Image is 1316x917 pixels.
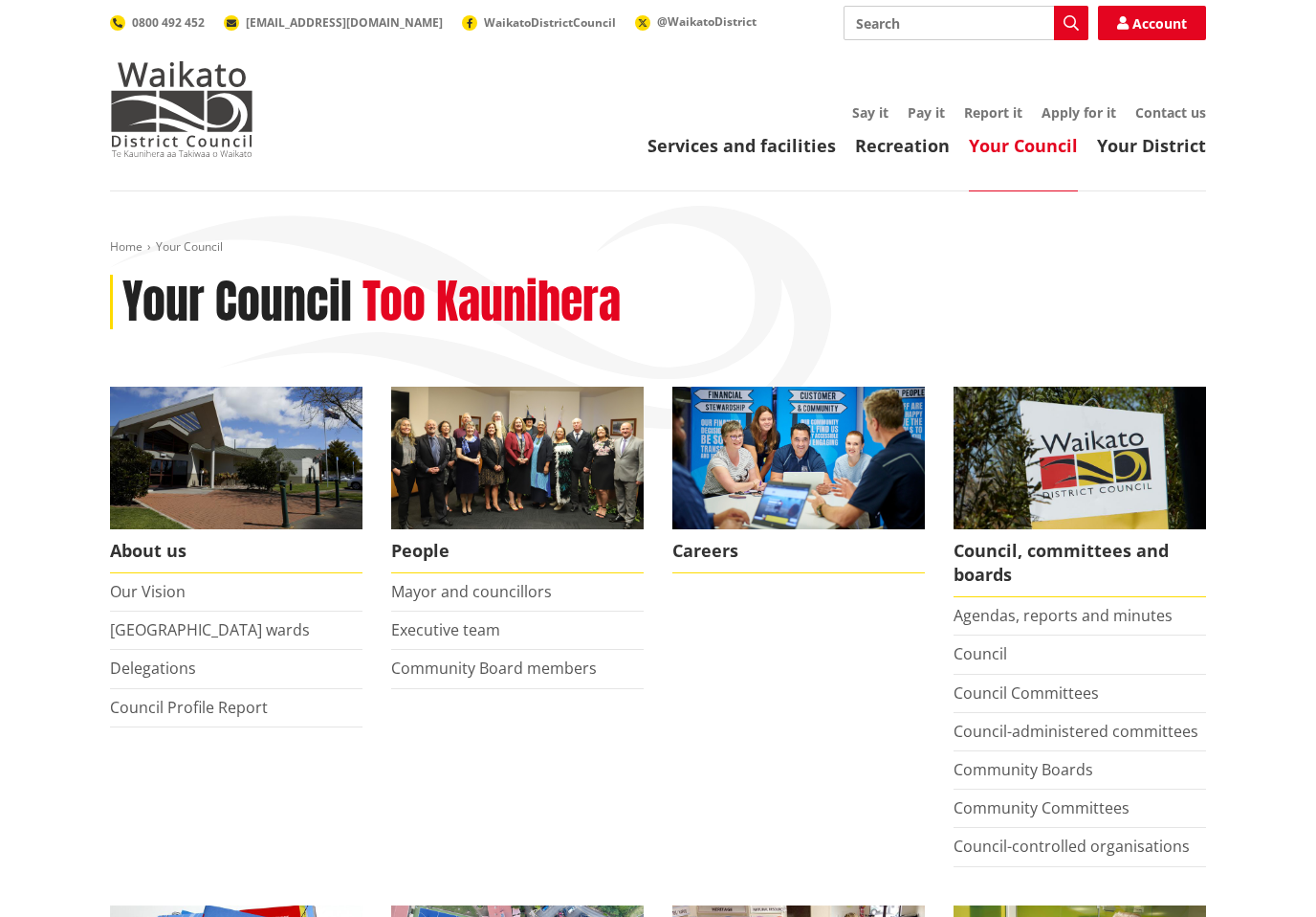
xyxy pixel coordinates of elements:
[224,14,443,31] a: [EMAIL_ADDRESS][DOMAIN_NAME]
[391,529,644,573] span: People
[647,134,836,157] a: Services and facilities
[908,103,945,122] a: Pay it
[110,239,1206,256] nav: breadcrumb
[672,529,925,573] span: Careers
[110,387,362,529] img: WDC Building 0015
[657,13,757,30] span: @WaikatoDistrict
[954,605,1173,626] a: Agendas, reports and minutes
[954,387,1206,529] img: Waikato-District-Council-sign
[110,387,362,573] a: WDC Building 0015 About us
[954,682,1099,704] a: Council Committees
[954,759,1093,780] a: Community Boards
[110,529,362,573] span: About us
[954,797,1130,818] a: Community Committees
[391,658,597,679] a: Community Board members
[484,14,616,31] span: WaikatoDistrictCouncil
[844,6,1088,40] input: Search input
[391,387,644,573] a: 2022 Council People
[246,14,443,31] span: [EMAIL_ADDRESS][DOMAIN_NAME]
[391,581,552,602] a: Mayor and councillors
[132,14,205,31] span: 0800 492 452
[110,658,196,679] a: Delegations
[969,134,1078,157] a: Your Council
[1042,103,1116,122] a: Apply for it
[462,14,616,31] a: WaikatoDistrictCouncil
[110,619,310,640] a: [GEOGRAPHIC_DATA] wards
[156,238,223,255] span: Your Council
[391,619,500,640] a: Executive team
[110,697,268,718] a: Council Profile Report
[954,836,1190,857] a: Council-controlled organisations
[852,103,888,122] a: Say it
[1098,6,1206,40] a: Account
[672,387,925,573] a: Careers
[110,61,253,157] img: Waikato District Council - Te Kaunihera aa Takiwaa o Waikato
[672,387,925,529] img: Office staff in meeting - Career page
[855,134,950,157] a: Recreation
[635,13,757,30] a: @WaikatoDistrict
[954,721,1198,742] a: Council-administered committees
[1097,134,1206,157] a: Your District
[954,643,1007,664] a: Council
[954,529,1206,597] span: Council, committees and boards
[964,103,1022,122] a: Report it
[110,581,186,602] a: Our Vision
[122,275,352,330] h1: Your Council
[1135,103,1206,122] a: Contact us
[391,387,644,529] img: 2022 Council
[110,238,143,255] a: Home
[362,275,621,330] h2: Too Kaunihera
[110,14,205,31] a: 0800 492 452
[954,387,1206,597] a: Waikato-District-Council-sign Council, committees and boards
